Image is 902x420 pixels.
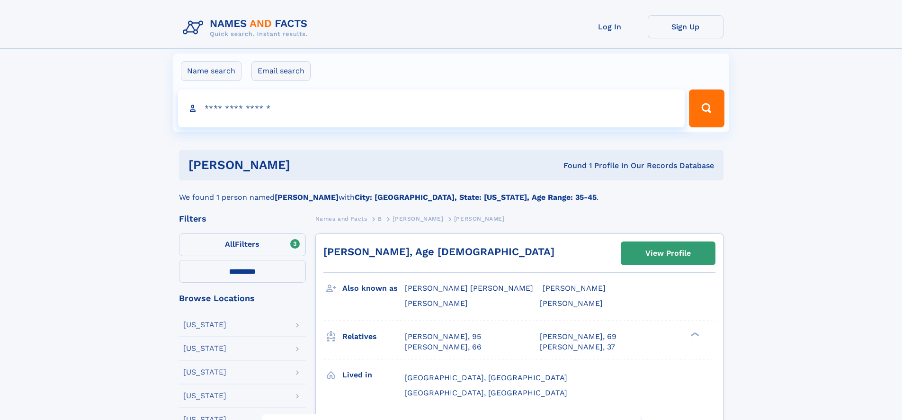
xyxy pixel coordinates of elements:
[543,284,606,293] span: [PERSON_NAME]
[251,61,311,81] label: Email search
[178,89,685,127] input: search input
[323,246,554,258] a: [PERSON_NAME], Age [DEMOGRAPHIC_DATA]
[179,180,723,203] div: We found 1 person named with .
[540,331,616,342] a: [PERSON_NAME], 69
[405,373,567,382] span: [GEOGRAPHIC_DATA], [GEOGRAPHIC_DATA]
[405,388,567,397] span: [GEOGRAPHIC_DATA], [GEOGRAPHIC_DATA]
[181,61,241,81] label: Name search
[688,331,700,337] div: ❯
[540,299,603,308] span: [PERSON_NAME]
[183,345,226,352] div: [US_STATE]
[648,15,723,38] a: Sign Up
[689,89,724,127] button: Search Button
[378,213,382,224] a: B
[645,242,691,264] div: View Profile
[183,368,226,376] div: [US_STATE]
[405,342,482,352] a: [PERSON_NAME], 66
[342,329,405,345] h3: Relatives
[393,215,443,222] span: [PERSON_NAME]
[572,15,648,38] a: Log In
[405,331,481,342] a: [PERSON_NAME], 95
[393,213,443,224] a: [PERSON_NAME]
[427,161,714,171] div: Found 1 Profile In Our Records Database
[342,280,405,296] h3: Also known as
[179,233,306,256] label: Filters
[225,240,235,249] span: All
[454,215,505,222] span: [PERSON_NAME]
[342,367,405,383] h3: Lived in
[355,193,597,202] b: City: [GEOGRAPHIC_DATA], State: [US_STATE], Age Range: 35-45
[179,294,306,303] div: Browse Locations
[405,299,468,308] span: [PERSON_NAME]
[179,15,315,41] img: Logo Names and Facts
[275,193,339,202] b: [PERSON_NAME]
[315,213,367,224] a: Names and Facts
[540,342,615,352] a: [PERSON_NAME], 37
[183,321,226,329] div: [US_STATE]
[405,284,533,293] span: [PERSON_NAME] [PERSON_NAME]
[179,214,306,223] div: Filters
[188,159,427,171] h1: [PERSON_NAME]
[183,392,226,400] div: [US_STATE]
[378,215,382,222] span: B
[621,242,715,265] a: View Profile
